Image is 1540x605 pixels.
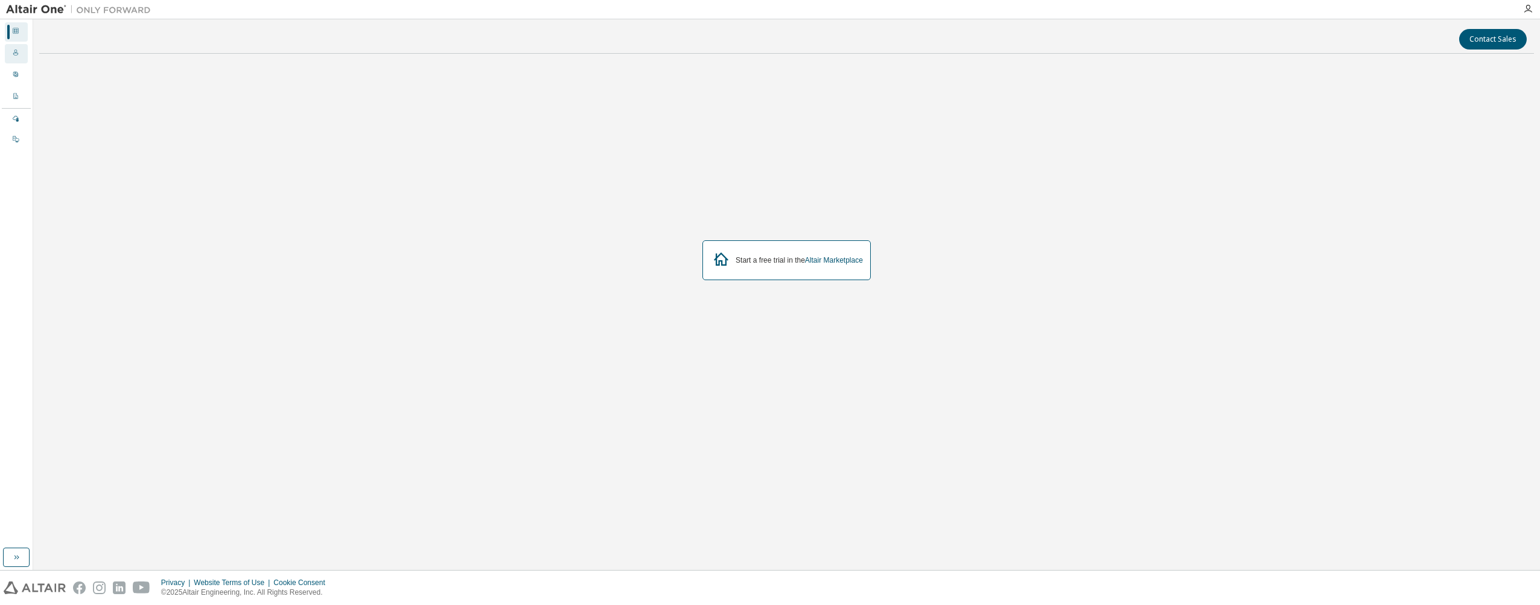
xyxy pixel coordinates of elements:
[113,581,126,594] img: linkedin.svg
[805,256,863,264] a: Altair Marketplace
[5,44,28,63] div: Users
[5,110,28,129] div: Managed
[1459,29,1527,50] button: Contact Sales
[93,581,106,594] img: instagram.svg
[4,581,66,594] img: altair_logo.svg
[5,66,28,85] div: User Profile
[5,130,28,150] div: On Prem
[161,587,332,598] p: © 2025 Altair Engineering, Inc. All Rights Reserved.
[194,578,273,587] div: Website Terms of Use
[736,255,863,265] div: Start a free trial in the
[5,22,28,42] div: Dashboard
[6,4,157,16] img: Altair One
[5,88,28,107] div: Company Profile
[161,578,194,587] div: Privacy
[73,581,86,594] img: facebook.svg
[133,581,150,594] img: youtube.svg
[273,578,332,587] div: Cookie Consent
